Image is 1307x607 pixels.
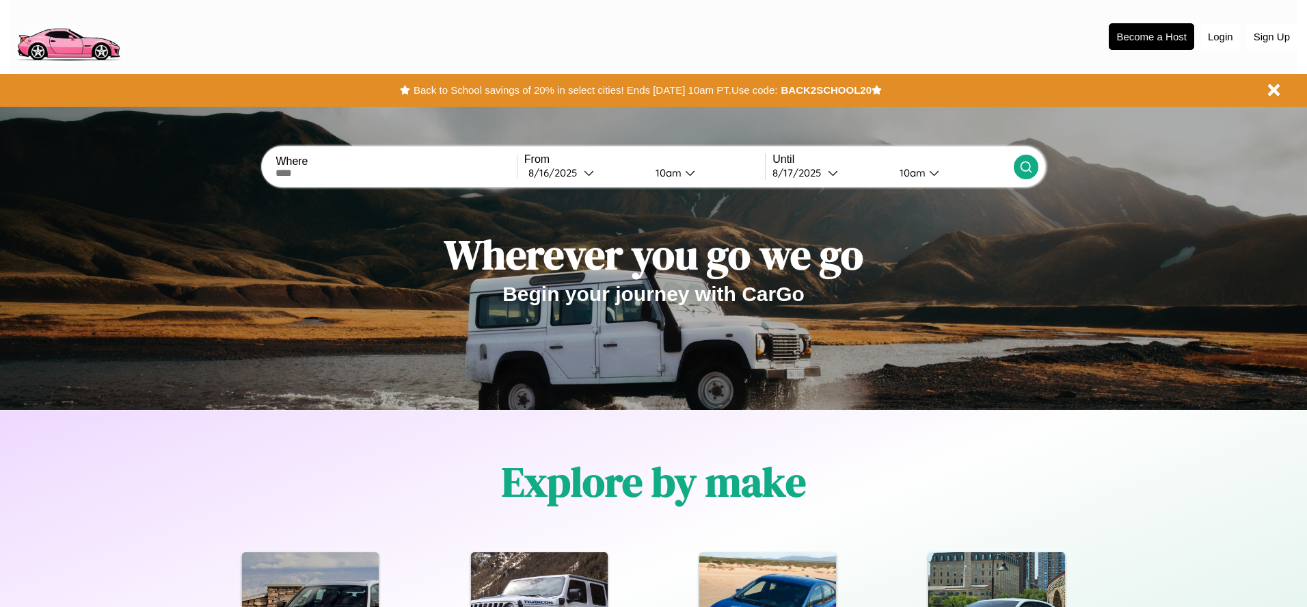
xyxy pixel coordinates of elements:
div: 8 / 16 / 2025 [528,166,584,179]
label: Until [772,153,1013,166]
button: 10am [889,166,1013,180]
h1: Explore by make [502,454,806,510]
button: Back to School savings of 20% in select cities! Ends [DATE] 10am PT.Use code: [410,81,781,100]
button: 8/16/2025 [524,166,645,180]
label: Where [275,155,516,168]
label: From [524,153,765,166]
b: BACK2SCHOOL20 [781,84,872,96]
div: 8 / 17 / 2025 [772,166,828,179]
button: Login [1201,24,1240,49]
button: 10am [645,166,765,180]
button: Sign Up [1247,24,1297,49]
div: 10am [893,166,929,179]
img: logo [10,7,126,64]
div: 10am [649,166,685,179]
button: Become a Host [1109,23,1194,50]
